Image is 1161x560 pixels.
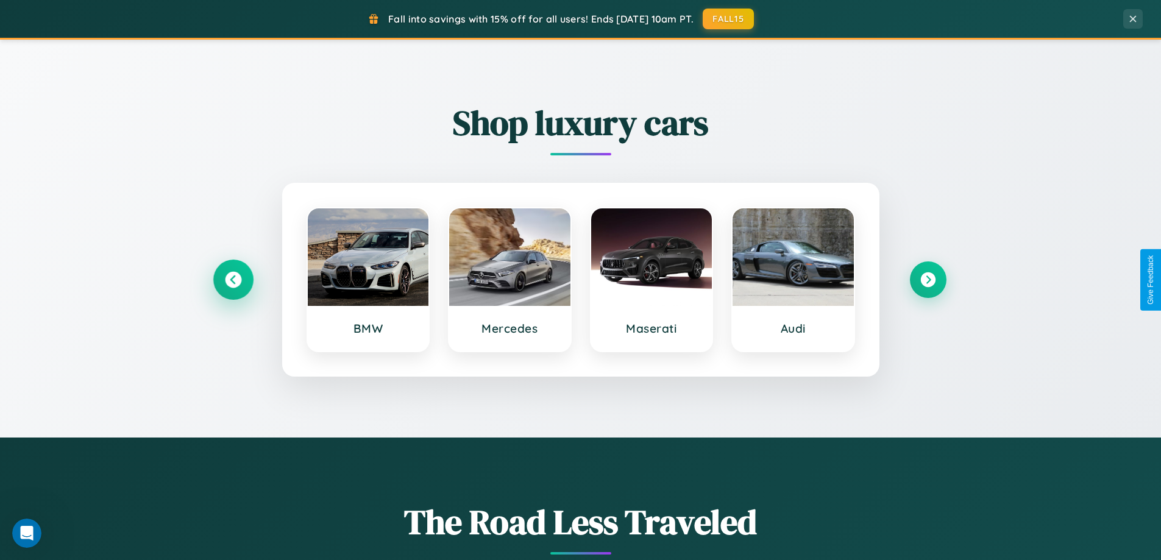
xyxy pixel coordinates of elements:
[703,9,754,29] button: FALL15
[388,13,694,25] span: Fall into savings with 15% off for all users! Ends [DATE] 10am PT.
[1146,255,1155,305] div: Give Feedback
[215,498,946,545] h1: The Road Less Traveled
[12,519,41,548] iframe: Intercom live chat
[745,321,842,336] h3: Audi
[320,321,417,336] h3: BMW
[603,321,700,336] h3: Maserati
[461,321,558,336] h3: Mercedes
[215,99,946,146] h2: Shop luxury cars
